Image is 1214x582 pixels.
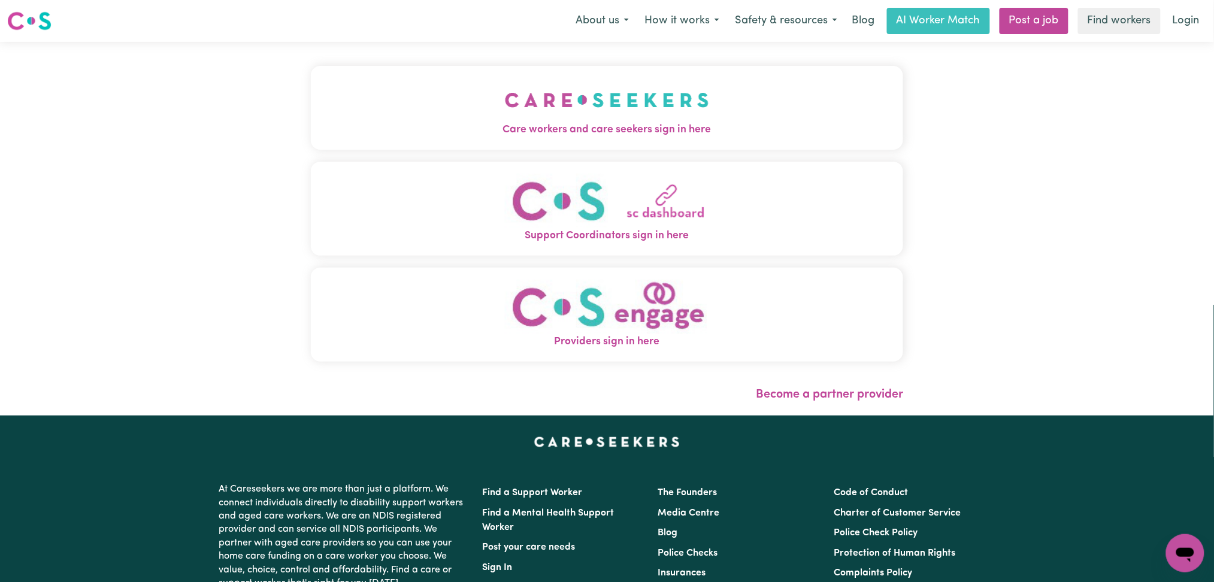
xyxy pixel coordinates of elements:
button: About us [568,8,637,34]
a: Police Checks [658,548,718,558]
a: Become a partner provider [756,389,903,401]
a: Find a Mental Health Support Worker [483,508,614,532]
span: Care workers and care seekers sign in here [311,122,904,138]
a: Blog [658,528,678,538]
a: Police Check Policy [834,528,918,538]
button: How it works [637,8,727,34]
a: Post your care needs [483,542,576,552]
a: AI Worker Match [887,8,990,34]
button: Care workers and care seekers sign in here [311,66,904,150]
a: Charter of Customer Service [834,508,961,518]
a: Careseekers logo [7,7,52,35]
span: Support Coordinators sign in here [311,228,904,244]
a: Protection of Human Rights [834,548,955,558]
a: Insurances [658,568,706,578]
a: Media Centre [658,508,720,518]
span: Providers sign in here [311,334,904,350]
a: The Founders [658,488,717,498]
a: Find a Support Worker [483,488,583,498]
a: Post a job [1000,8,1068,34]
button: Providers sign in here [311,268,904,362]
a: Blog [845,8,882,34]
button: Safety & resources [727,8,845,34]
a: Careseekers home page [534,437,680,447]
button: Support Coordinators sign in here [311,162,904,256]
iframe: Button to launch messaging window [1166,534,1204,572]
a: Login [1165,8,1207,34]
a: Sign In [483,563,513,572]
a: Code of Conduct [834,488,908,498]
a: Find workers [1078,8,1161,34]
img: Careseekers logo [7,10,52,32]
a: Complaints Policy [834,568,912,578]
